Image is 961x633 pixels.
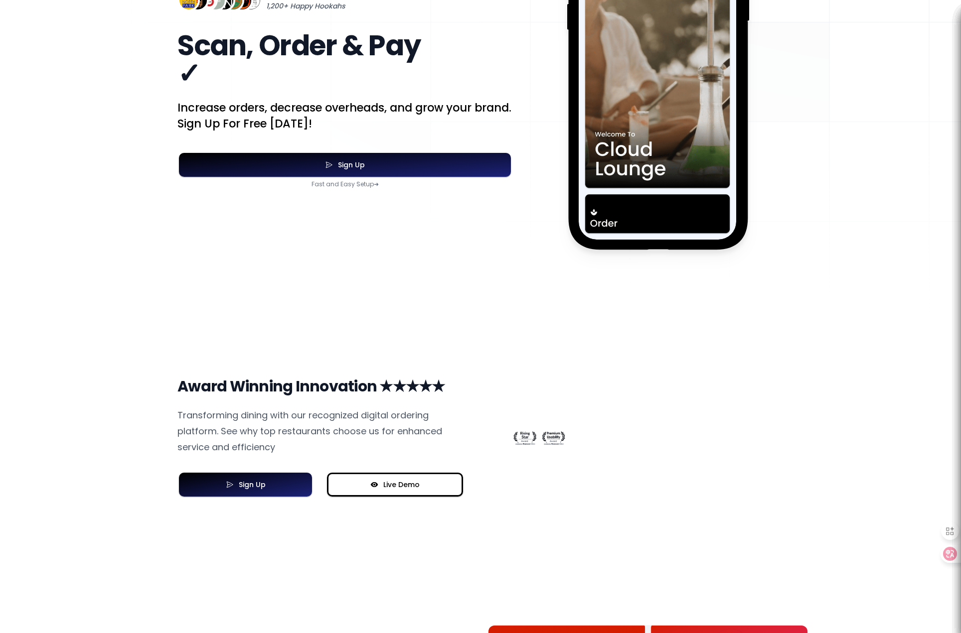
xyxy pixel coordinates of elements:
[177,378,465,395] h2: Award Winning Innovation ★★★★★
[177,180,512,188] p: Fast and Easy Setup ➜
[179,473,312,497] button: Sign Up
[378,481,420,488] div: Live Demo
[234,481,266,488] div: Sign Up
[179,153,511,177] button: Sign Up
[177,100,512,131] p: Increase orders, decrease overheads, and grow your brand. Sign Up For Free [DATE]!
[177,26,420,93] span: Scan, Order & Pay ✓
[504,422,574,453] img: Hotel
[177,407,465,455] p: Transforming dining with our recognized digital ordering platform. See why top restaurants choose...
[327,473,463,497] button: Live Demo
[333,161,365,168] div: Sign Up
